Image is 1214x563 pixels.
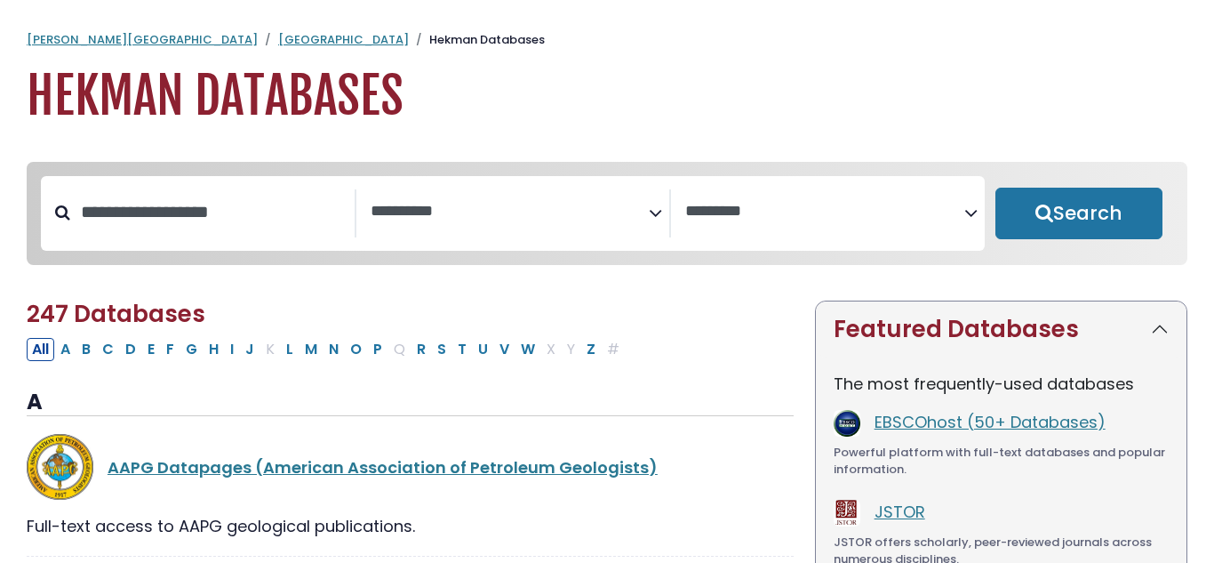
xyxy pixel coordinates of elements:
textarea: Search [685,203,964,221]
button: Filter Results R [411,338,431,361]
button: Filter Results L [281,338,299,361]
nav: breadcrumb [27,31,1187,49]
button: Filter Results O [345,338,367,361]
nav: Search filters [27,162,1187,265]
input: Search database by title or keyword [70,197,355,227]
button: Filter Results C [97,338,119,361]
button: All [27,338,54,361]
button: Filter Results E [142,338,160,361]
button: Filter Results V [494,338,515,361]
button: Filter Results I [225,338,239,361]
button: Filter Results W [515,338,540,361]
button: Filter Results G [180,338,203,361]
div: Full-text access to AAPG geological publications. [27,514,794,538]
button: Filter Results Z [581,338,601,361]
a: [GEOGRAPHIC_DATA] [278,31,409,48]
button: Filter Results M [300,338,323,361]
button: Featured Databases [816,302,1186,358]
a: JSTOR [875,501,925,523]
button: Filter Results S [432,338,451,361]
a: [PERSON_NAME][GEOGRAPHIC_DATA] [27,31,258,48]
a: EBSCOhost (50+ Databases) [875,411,1106,433]
button: Filter Results U [473,338,493,361]
div: Alpha-list to filter by first letter of database name [27,337,627,359]
a: AAPG Datapages (American Association of Petroleum Geologists) [108,456,658,479]
button: Filter Results A [55,338,76,361]
button: Submit for Search Results [995,188,1162,239]
p: The most frequently-used databases [834,372,1169,396]
button: Filter Results J [240,338,260,361]
h3: A [27,390,794,416]
button: Filter Results B [76,338,96,361]
button: Filter Results H [204,338,224,361]
li: Hekman Databases [409,31,545,49]
button: Filter Results N [323,338,344,361]
button: Filter Results P [368,338,387,361]
span: 247 Databases [27,298,205,330]
button: Filter Results T [452,338,472,361]
div: Powerful platform with full-text databases and popular information. [834,444,1169,479]
textarea: Search [371,203,650,221]
h1: Hekman Databases [27,67,1187,126]
button: Filter Results F [161,338,180,361]
button: Filter Results D [120,338,141,361]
